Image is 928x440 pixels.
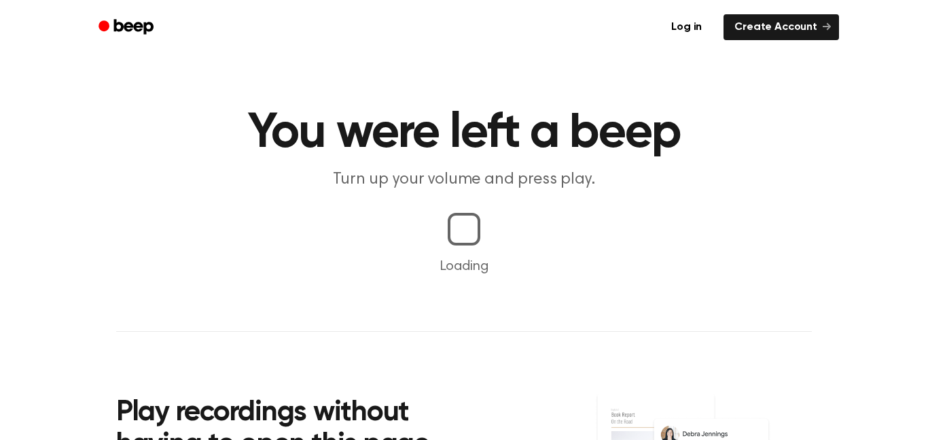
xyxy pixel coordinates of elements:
a: Log in [658,12,715,43]
a: Beep [89,14,166,41]
p: Loading [16,256,912,277]
a: Create Account [724,14,839,40]
h1: You were left a beep [116,109,812,158]
p: Turn up your volume and press play. [203,169,725,191]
